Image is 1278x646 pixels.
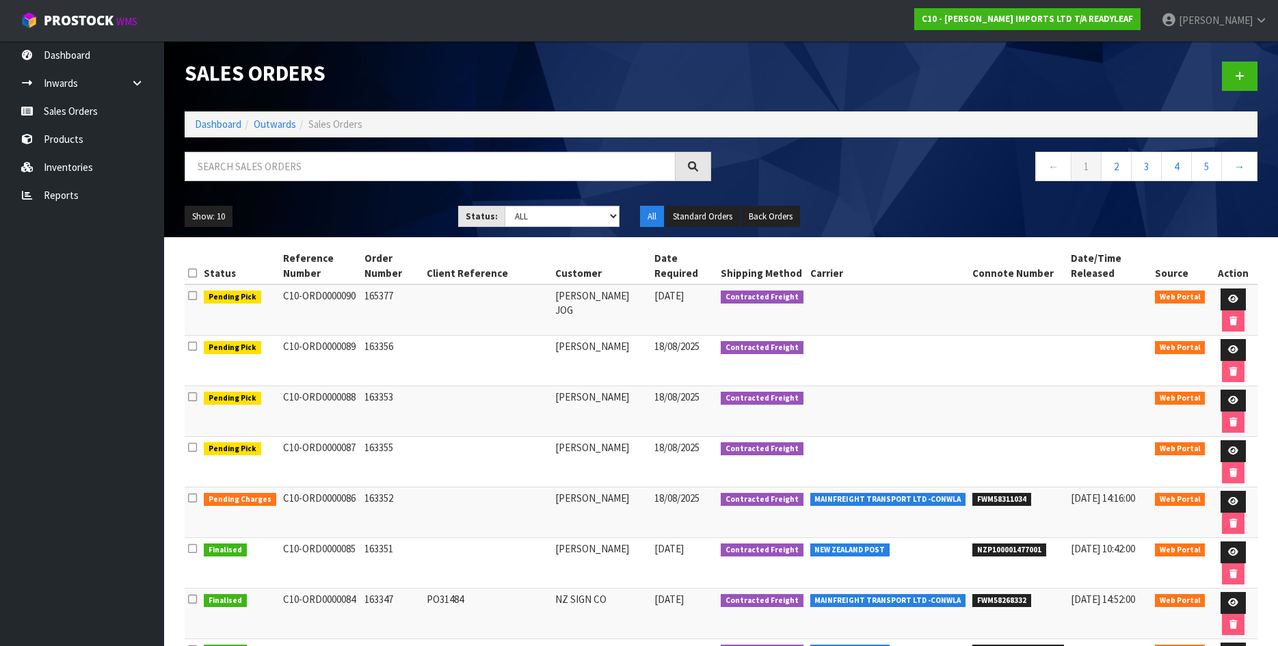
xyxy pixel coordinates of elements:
span: Pending Pick [204,442,261,456]
span: Web Portal [1155,392,1206,405]
span: 18/08/2025 [654,390,700,403]
span: [DATE] 14:16:00 [1071,492,1135,504]
span: Web Portal [1155,341,1206,355]
td: 163355 [361,437,423,487]
td: [PERSON_NAME] [552,538,651,589]
td: NZ SIGN CO [552,589,651,639]
th: Date Required [651,247,717,284]
td: C10-ORD0000087 [280,437,362,487]
span: Finalised [204,594,247,608]
td: [PERSON_NAME] [552,437,651,487]
span: [DATE] 14:52:00 [1071,593,1135,606]
span: Web Portal [1155,493,1206,507]
td: 165377 [361,284,423,336]
nav: Page navigation [732,152,1258,185]
th: Date/Time Released [1067,247,1151,284]
td: C10-ORD0000089 [280,336,362,386]
td: 163351 [361,538,423,589]
th: Action [1208,247,1257,284]
span: FWM58268332 [972,594,1031,608]
a: 3 [1131,152,1162,181]
span: MAINFREIGHT TRANSPORT LTD -CONWLA [810,493,966,507]
span: Contracted Freight [721,543,803,557]
span: Pending Charges [204,493,276,507]
h1: Sales Orders [185,62,711,85]
a: Dashboard [195,118,241,131]
span: 18/08/2025 [654,340,700,353]
th: Shipping Method [717,247,807,284]
th: Order Number [361,247,423,284]
img: cube-alt.png [21,12,38,29]
a: 2 [1101,152,1132,181]
span: Pending Pick [204,291,261,304]
a: → [1221,152,1257,181]
span: Contracted Freight [721,341,803,355]
span: Web Portal [1155,291,1206,304]
td: [PERSON_NAME] [552,487,651,538]
th: Status [200,247,280,284]
span: 18/08/2025 [654,441,700,454]
span: [DATE] [654,289,684,302]
span: Finalised [204,543,247,557]
span: Contracted Freight [721,442,803,456]
span: [DATE] [654,542,684,555]
th: Reference Number [280,247,362,284]
small: WMS [116,15,137,28]
span: [PERSON_NAME] [1179,14,1253,27]
a: 1 [1071,152,1102,181]
span: FWM58311034 [972,493,1031,507]
a: 4 [1161,152,1192,181]
td: C10-ORD0000090 [280,284,362,336]
th: Connote Number [969,247,1067,284]
th: Carrier [807,247,970,284]
span: Web Portal [1155,442,1206,456]
button: Show: 10 [185,206,232,228]
button: All [640,206,664,228]
span: Pending Pick [204,392,261,405]
td: 163356 [361,336,423,386]
span: [DATE] [654,593,684,606]
strong: Status: [466,211,498,222]
a: 5 [1191,152,1222,181]
button: Back Orders [741,206,800,228]
td: [PERSON_NAME] JOG [552,284,651,336]
td: [PERSON_NAME] [552,386,651,437]
span: Contracted Freight [721,594,803,608]
span: Pending Pick [204,341,261,355]
td: 163352 [361,487,423,538]
a: Outwards [254,118,296,131]
td: C10-ORD0000084 [280,589,362,639]
th: Source [1151,247,1209,284]
td: C10-ORD0000088 [280,386,362,437]
th: Client Reference [423,247,552,284]
span: Contracted Freight [721,291,803,304]
input: Search sales orders [185,152,676,181]
th: Customer [552,247,651,284]
td: 163353 [361,386,423,437]
span: ProStock [44,12,114,29]
span: NZP100001477001 [972,543,1046,557]
span: MAINFREIGHT TRANSPORT LTD -CONWLA [810,594,966,608]
span: Sales Orders [308,118,362,131]
a: ← [1035,152,1071,181]
td: C10-ORD0000086 [280,487,362,538]
td: C10-ORD0000085 [280,538,362,589]
span: Web Portal [1155,594,1206,608]
span: Web Portal [1155,543,1206,557]
strong: C10 - [PERSON_NAME] IMPORTS LTD T/A READYLEAF [922,13,1133,25]
span: Contracted Freight [721,392,803,405]
span: 18/08/2025 [654,492,700,504]
td: PO31484 [423,589,552,639]
span: NEW ZEALAND POST [810,543,890,557]
span: [DATE] 10:42:00 [1071,542,1135,555]
span: Contracted Freight [721,493,803,507]
td: [PERSON_NAME] [552,336,651,386]
td: 163347 [361,589,423,639]
button: Standard Orders [665,206,740,228]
